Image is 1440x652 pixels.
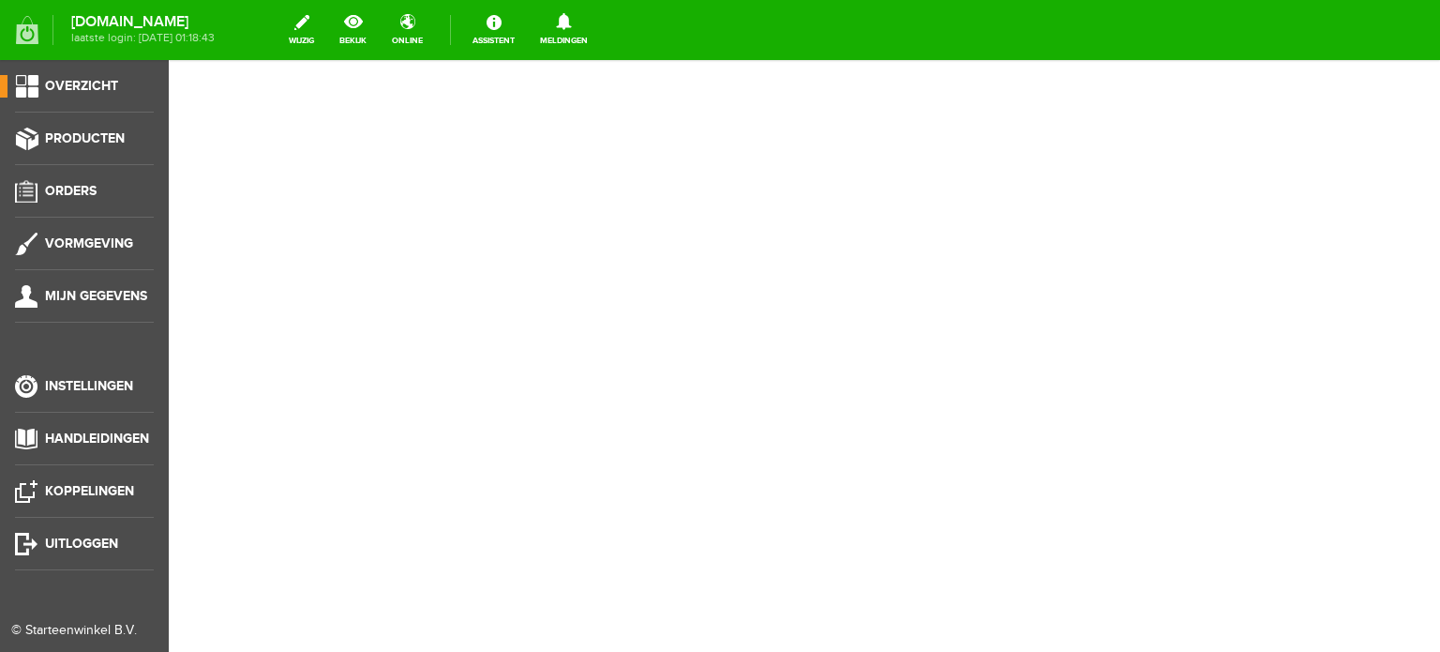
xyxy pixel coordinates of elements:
[45,183,97,199] span: Orders
[529,9,599,51] a: Meldingen
[71,17,215,27] strong: [DOMAIN_NAME]
[45,130,125,146] span: Producten
[328,9,378,51] a: bekijk
[45,288,147,304] span: Mijn gegevens
[11,621,142,641] div: © Starteenwinkel B.V.
[45,536,118,552] span: Uitloggen
[461,9,526,51] a: Assistent
[277,9,325,51] a: wijzig
[45,431,149,447] span: Handleidingen
[71,33,215,43] span: laatste login: [DATE] 01:18:43
[45,78,118,94] span: Overzicht
[45,483,134,499] span: Koppelingen
[381,9,434,51] a: online
[45,378,133,394] span: Instellingen
[45,235,133,251] span: Vormgeving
